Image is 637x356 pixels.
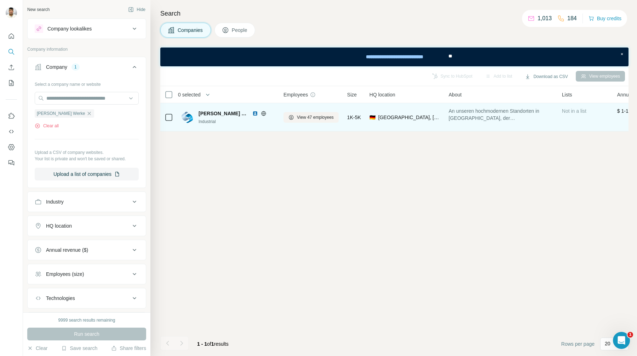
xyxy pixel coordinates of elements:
p: 184 [567,14,577,23]
span: About [449,91,462,98]
span: Not in a list [562,108,586,114]
span: results [197,341,229,347]
button: Feedback [6,156,17,169]
iframe: Banner [160,48,629,66]
button: Technologies [28,290,146,307]
button: Upload a list of companies [35,168,139,180]
span: Employees [283,91,308,98]
button: Employees (size) [28,266,146,283]
span: An unseren hochmodernen Standorten in [GEOGRAPHIC_DATA], der [GEOGRAPHIC_DATA] und in den [GEOGRA... [449,107,553,122]
button: Use Surfe API [6,125,17,138]
p: 20 [605,340,610,347]
button: Company lookalikes [28,20,146,37]
button: Share filters [111,345,146,352]
div: Industrial [199,118,275,125]
button: Clear [27,345,47,352]
div: Company lookalikes [47,25,92,32]
span: $ 1-10M [617,108,635,114]
button: Buy credits [589,13,621,23]
span: 1 [211,341,214,347]
iframe: Intercom live chat [613,332,630,349]
span: 1K-5K [347,114,361,121]
span: [PERSON_NAME] Werke [199,110,249,117]
span: of [207,341,211,347]
div: New search [27,6,50,13]
span: 1 [627,332,633,338]
span: View 47 employees [297,114,334,121]
span: 1 - 1 [197,341,207,347]
span: 🇩🇪 [369,114,375,121]
button: Dashboard [6,141,17,154]
button: My lists [6,77,17,89]
button: Use Surfe on LinkedIn [6,110,17,122]
p: Your list is private and won't be saved or shared. [35,156,139,162]
div: Industry [46,198,64,205]
span: [GEOGRAPHIC_DATA], [GEOGRAPHIC_DATA] [378,114,440,121]
button: Clear all [35,123,59,129]
p: Upload a CSV of company websites. [35,149,139,156]
span: HQ location [369,91,395,98]
div: Employees (size) [46,271,84,278]
span: Lists [562,91,572,98]
span: Size [347,91,357,98]
button: HQ location [28,217,146,234]
h4: Search [160,9,629,18]
p: Company information [27,46,146,52]
button: Quick start [6,30,17,43]
div: HQ location [46,222,72,229]
button: Hide [123,4,150,15]
img: LinkedIn logo [252,111,258,116]
p: 1,013 [538,14,552,23]
button: Enrich CSV [6,61,17,74]
span: Companies [178,27,203,34]
img: Logo of Schafer Werke [182,112,193,123]
button: Annual revenue ($) [28,241,146,258]
div: 9999 search results remaining [58,317,115,323]
button: Save search [61,345,97,352]
div: Company [46,63,67,71]
span: Rows per page [561,340,595,347]
div: Technologies [46,295,75,302]
img: Avatar [6,7,17,18]
div: 1 [71,64,80,70]
span: [PERSON_NAME] Werke [37,110,85,117]
div: Select a company name or website [35,78,139,88]
button: View 47 employees [283,112,339,123]
button: Search [6,45,17,58]
span: 0 selected [178,91,201,98]
button: Download as CSV [520,71,573,82]
div: Annual revenue ($) [46,246,88,254]
button: Company1 [28,59,146,78]
button: Industry [28,193,146,210]
span: People [232,27,248,34]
